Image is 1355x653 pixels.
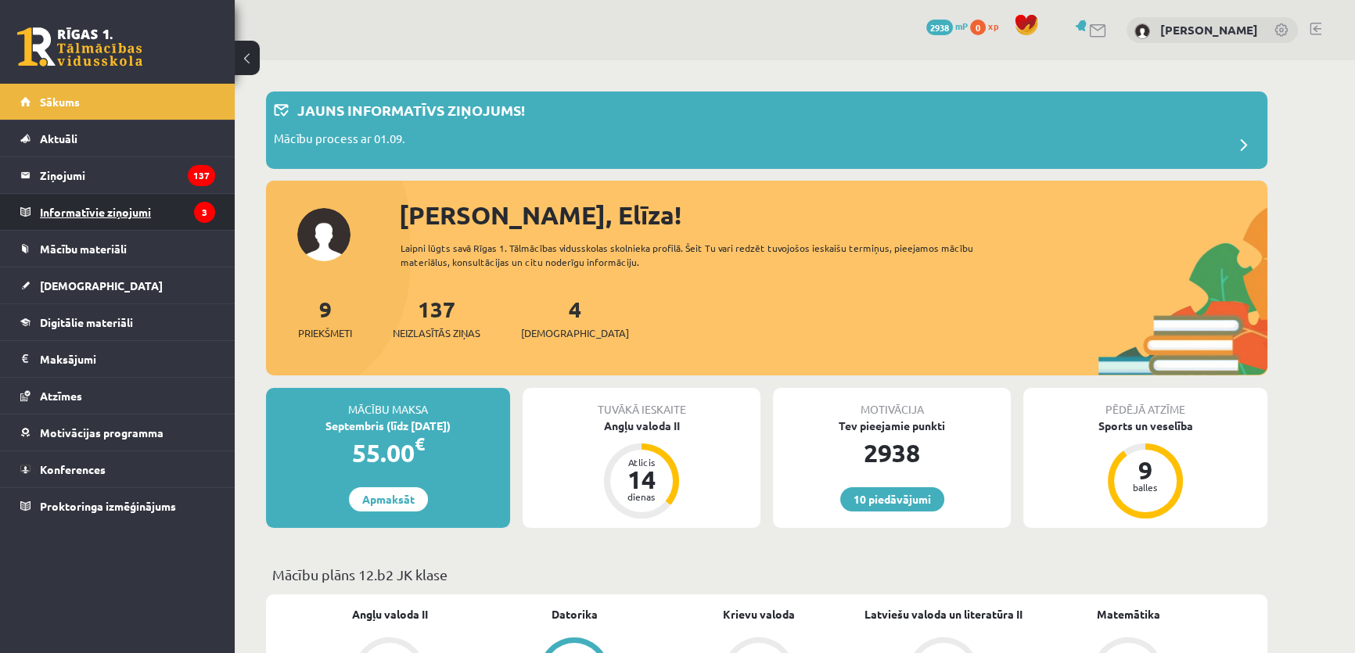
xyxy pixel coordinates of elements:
[40,157,215,193] legend: Ziņojumi
[393,295,480,341] a: 137Neizlasītās ziņas
[40,341,215,377] legend: Maksājumi
[297,99,525,120] p: Jauns informatīvs ziņojums!
[20,488,215,524] a: Proktoringa izmēģinājums
[20,84,215,120] a: Sākums
[274,130,405,152] p: Mācību process ar 01.09.
[723,606,795,623] a: Krievu valoda
[773,388,1011,418] div: Motivācija
[773,434,1011,472] div: 2938
[40,242,127,256] span: Mācību materiāli
[352,606,428,623] a: Angļu valoda II
[40,425,164,440] span: Motivācijas programma
[618,467,665,492] div: 14
[393,325,480,341] span: Neizlasītās ziņas
[17,27,142,66] a: Rīgas 1. Tālmācības vidusskola
[1097,606,1160,623] a: Matemātika
[40,194,215,230] legend: Informatīvie ziņojumi
[988,20,998,32] span: xp
[20,120,215,156] a: Aktuāli
[618,457,665,467] div: Atlicis
[521,295,629,341] a: 4[DEMOGRAPHIC_DATA]
[840,487,944,511] a: 10 piedāvājumi
[1023,418,1267,521] a: Sports un veselība 9 balles
[20,194,215,230] a: Informatīvie ziņojumi3
[926,20,968,32] a: 2938 mP
[40,389,82,403] span: Atzīmes
[272,564,1261,585] p: Mācību plāns 12.b2 JK klase
[399,196,1267,234] div: [PERSON_NAME], Elīza!
[298,295,352,341] a: 9Priekšmeti
[40,131,77,145] span: Aktuāli
[20,267,215,303] a: [DEMOGRAPHIC_DATA]
[1122,457,1169,483] div: 9
[274,99,1260,161] a: Jauns informatīvs ziņojums! Mācību process ar 01.09.
[1122,483,1169,492] div: balles
[523,418,760,521] a: Angļu valoda II Atlicis 14 dienas
[1023,418,1267,434] div: Sports un veselība
[20,414,215,450] a: Motivācijas programma
[266,434,510,472] div: 55.00
[40,278,163,292] span: [DEMOGRAPHIC_DATA]
[20,451,215,487] a: Konferences
[20,378,215,414] a: Atzīmes
[20,157,215,193] a: Ziņojumi137
[552,606,598,623] a: Datorika
[926,20,953,35] span: 2938
[20,341,215,377] a: Maksājumi
[40,315,133,329] span: Digitālie materiāli
[266,418,510,434] div: Septembris (līdz [DATE])
[1160,22,1258,38] a: [PERSON_NAME]
[194,202,215,223] i: 3
[970,20,1006,32] a: 0 xp
[188,165,215,186] i: 137
[864,606,1023,623] a: Latviešu valoda un literatūra II
[521,325,629,341] span: [DEMOGRAPHIC_DATA]
[415,432,425,455] span: €
[401,241,1001,269] div: Laipni lūgts savā Rīgas 1. Tālmācības vidusskolas skolnieka profilā. Šeit Tu vari redzēt tuvojošo...
[20,304,215,340] a: Digitālie materiāli
[1023,388,1267,418] div: Pēdējā atzīme
[40,462,106,476] span: Konferences
[40,95,80,109] span: Sākums
[955,20,968,32] span: mP
[618,492,665,501] div: dienas
[773,418,1011,434] div: Tev pieejamie punkti
[523,418,760,434] div: Angļu valoda II
[20,231,215,267] a: Mācību materiāli
[349,487,428,511] a: Apmaksāt
[1134,23,1150,39] img: Elīza Maulvurfa
[970,20,986,35] span: 0
[266,388,510,418] div: Mācību maksa
[523,388,760,418] div: Tuvākā ieskaite
[298,325,352,341] span: Priekšmeti
[40,499,176,513] span: Proktoringa izmēģinājums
